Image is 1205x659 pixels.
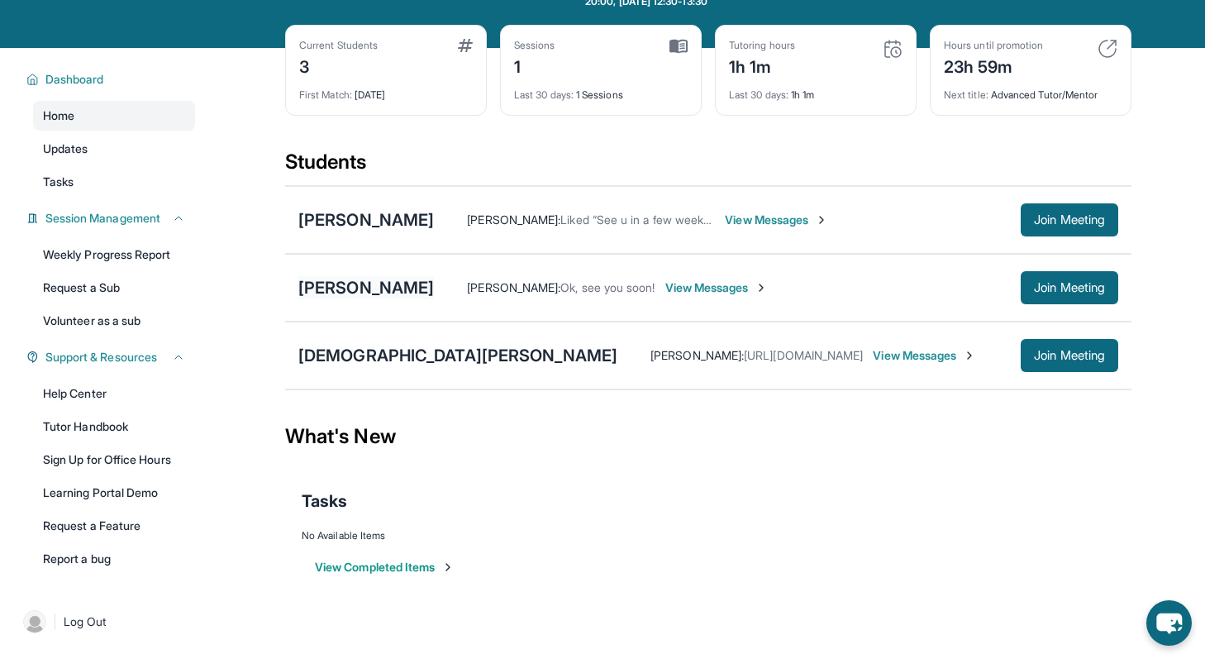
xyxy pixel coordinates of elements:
button: Support & Resources [39,349,185,365]
span: Updates [43,141,88,157]
div: [DEMOGRAPHIC_DATA][PERSON_NAME] [298,344,617,367]
div: [DATE] [299,79,473,102]
button: Dashboard [39,71,185,88]
img: card [458,39,473,52]
img: card [1098,39,1117,59]
button: Join Meeting [1021,271,1118,304]
span: View Messages [665,279,769,296]
div: [PERSON_NAME] [298,276,434,299]
div: No Available Items [302,529,1115,542]
a: Volunteer as a sub [33,306,195,336]
a: |Log Out [17,604,195,640]
span: Home [43,107,74,124]
div: Sessions [514,39,555,52]
div: 1 Sessions [514,79,688,102]
div: 1h 1m [729,79,903,102]
button: Session Management [39,210,185,227]
a: Updates [33,134,195,164]
span: Dashboard [45,71,104,88]
img: card [883,39,903,59]
span: Join Meeting [1034,215,1105,225]
a: Report a bug [33,544,195,574]
button: Join Meeting [1021,339,1118,372]
span: Session Management [45,210,160,227]
img: Chevron-Right [815,213,828,227]
div: 23h 59m [944,52,1043,79]
div: What's New [285,400,1131,473]
a: Sign Up for Office Hours [33,445,195,475]
img: user-img [23,610,46,633]
span: [URL][DOMAIN_NAME] [744,348,863,362]
div: Tutoring hours [729,39,795,52]
div: 1 [514,52,555,79]
a: Help Center [33,379,195,408]
a: Request a Feature [33,511,195,541]
div: Hours until promotion [944,39,1043,52]
span: Ok, see you soon! [560,280,655,294]
div: Advanced Tutor/Mentor [944,79,1117,102]
span: [PERSON_NAME] : [467,213,560,227]
span: [PERSON_NAME] : [467,280,560,294]
a: Tasks [33,167,195,197]
img: card [669,39,688,54]
div: Students [285,149,1131,185]
span: First Match : [299,88,352,101]
div: 1h 1m [729,52,795,79]
span: Tasks [302,489,347,513]
a: Tutor Handbook [33,412,195,442]
div: Current Students [299,39,378,52]
span: Join Meeting [1034,283,1105,293]
span: Tasks [43,174,74,190]
span: Last 30 days : [729,88,788,101]
a: Weekly Progress Report [33,240,195,270]
a: Home [33,101,195,131]
img: Chevron-Right [755,281,768,294]
button: Join Meeting [1021,203,1118,236]
span: [PERSON_NAME] : [650,348,744,362]
div: [PERSON_NAME] [298,208,434,232]
span: Join Meeting [1034,351,1105,361]
span: Log Out [64,614,107,630]
div: 3 [299,52,378,79]
a: Request a Sub [33,273,195,303]
button: chat-button [1146,600,1192,646]
span: View Messages [725,212,828,228]
span: View Messages [873,347,976,364]
a: Learning Portal Demo [33,478,195,508]
span: Last 30 days : [514,88,574,101]
span: | [53,612,57,632]
span: Support & Resources [45,349,157,365]
span: Next title : [944,88,988,101]
button: View Completed Items [315,559,455,575]
img: Chevron-Right [963,349,976,362]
